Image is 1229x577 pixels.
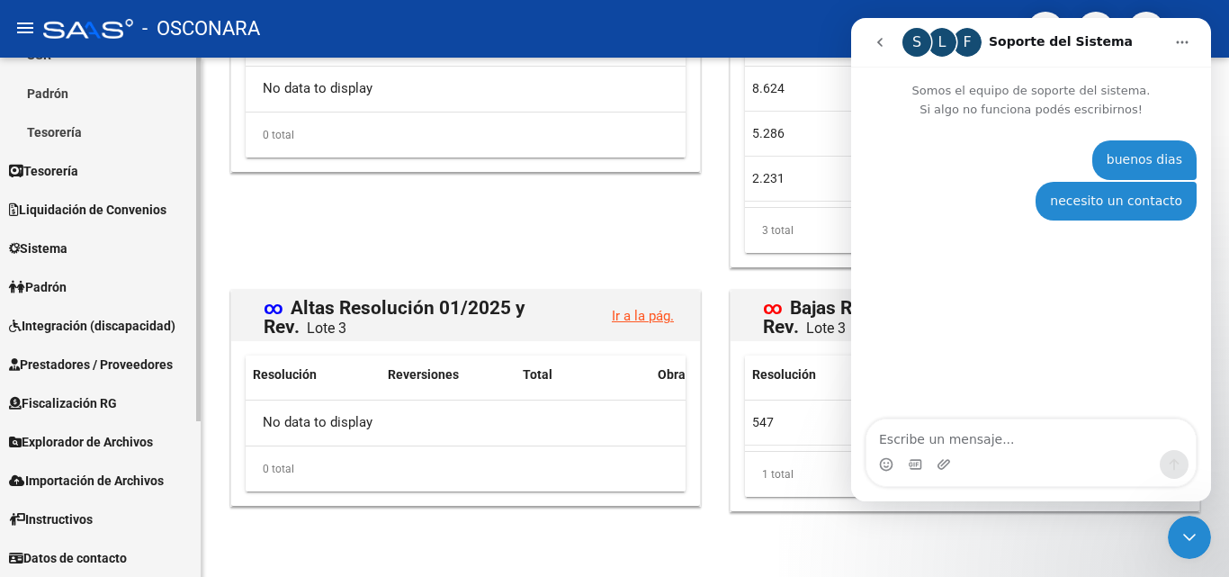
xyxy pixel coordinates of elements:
mat-icon: menu [14,17,36,39]
span: Datos de contacto [9,548,127,568]
span: Padrón [9,277,67,297]
div: 3 total [745,208,1185,253]
span: Prestadores / Proveedores [9,355,173,374]
span: Instructivos [9,509,93,529]
mat-card-title: Bajas Resolución 01/2025 y Rev. [763,284,1082,337]
datatable-header-cell: Resolución [745,356,880,394]
span: Fiscalización RG [9,393,117,413]
datatable-header-cell: Total [516,356,650,394]
span: Tesorería [9,161,78,181]
span: ∞ [763,297,783,319]
datatable-header-cell: Reversiones [381,356,516,394]
span: ∞ [264,297,283,319]
span: Lote 3 [307,320,346,337]
span: Obra Social Origen [658,367,766,382]
div: 1 total [745,452,1185,497]
span: Resolución [253,367,317,382]
span: Lote 3 [806,320,846,337]
span: Integración (discapacidad) [9,316,175,336]
span: Importación de Archivos [9,471,164,491]
div: 547 [752,412,873,433]
iframe: Intercom live chat [851,18,1211,501]
div: 8.624 [752,78,873,99]
span: Reversiones [388,367,459,382]
span: Explorador de Archivos [9,432,153,452]
span: Total [523,367,552,382]
datatable-header-cell: Resolución [246,356,381,394]
a: Ir a la pág. [612,308,674,324]
div: No data to display [246,67,686,112]
mat-card-title: Altas Resolución 01/2025 y Rev. [264,284,583,337]
span: Resolución [752,367,816,382]
span: - OSCONARA [142,9,260,49]
iframe: Intercom live chat [1168,516,1211,559]
div: 5.286 [752,123,873,144]
div: 2.231 [752,168,873,189]
span: Sistema [9,239,67,258]
div: No data to display [246,401,686,446]
datatable-header-cell: Obra Social Origen [650,356,785,394]
div: 0 total [246,446,686,491]
span: Liquidación de Convenios [9,200,166,220]
div: 0 total [246,113,686,158]
button: Ir a la pág. [597,299,682,332]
